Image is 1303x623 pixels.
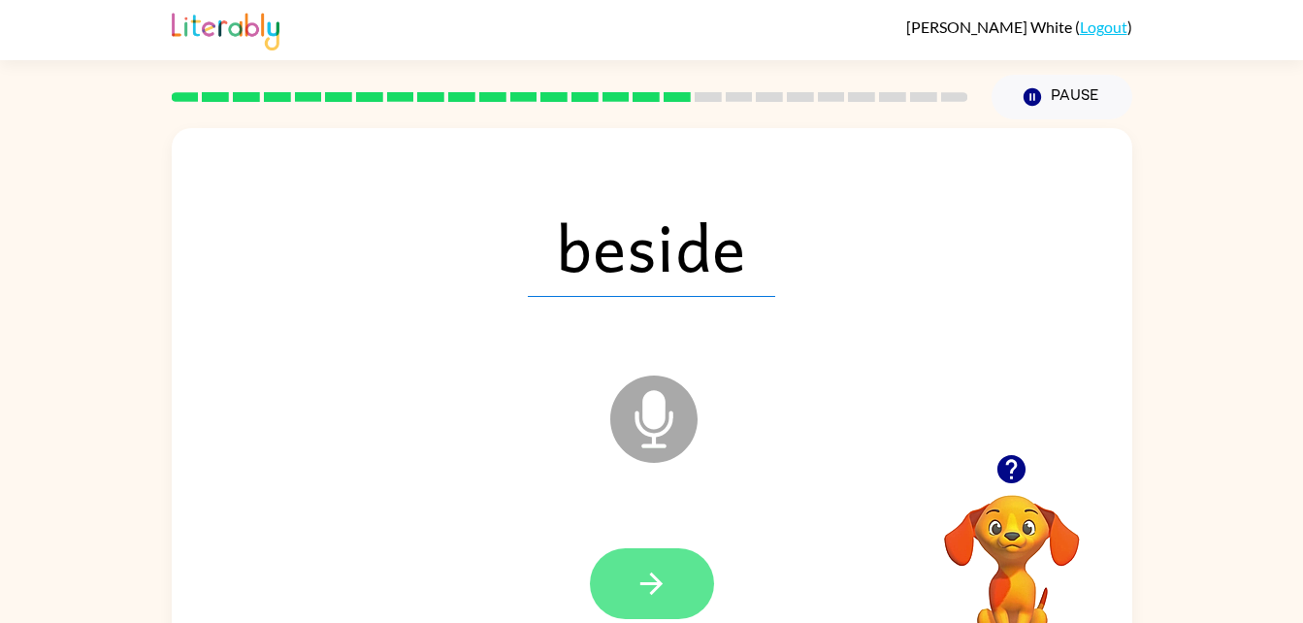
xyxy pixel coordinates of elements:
div: ( ) [906,17,1132,36]
a: Logout [1080,17,1127,36]
span: beside [528,196,775,297]
button: Pause [992,75,1132,119]
span: [PERSON_NAME] White [906,17,1075,36]
img: Literably [172,8,279,50]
